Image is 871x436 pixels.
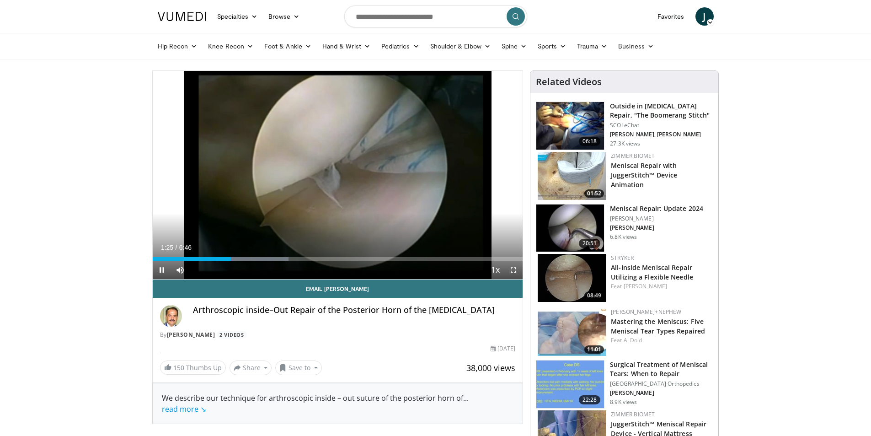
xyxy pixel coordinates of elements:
a: Business [613,37,659,55]
a: Email [PERSON_NAME] [153,280,523,298]
button: Playback Rate [486,261,504,279]
span: 11:01 [584,345,604,354]
p: 8.9K views [610,398,637,406]
a: Stryker [611,254,634,262]
a: Meniscal Repair with JuggerStitch™ Device Animation [611,161,677,189]
img: Avatar [160,305,182,327]
a: [PERSON_NAME] [624,282,667,290]
a: 2 Videos [217,331,247,339]
a: Hip Recon [152,37,203,55]
p: [PERSON_NAME], [PERSON_NAME] [610,131,713,138]
img: 73f26c0b-5ccf-44fc-8ea3-fdebfe20c8f0.150x105_q85_crop-smart_upscale.jpg [536,361,604,408]
div: By [160,331,516,339]
a: [PERSON_NAME]+Nephew [611,308,681,316]
span: 01:52 [584,189,604,198]
a: 20:51 Meniscal Repair: Update 2024 [PERSON_NAME] [PERSON_NAME] 6.8K views [536,204,713,253]
img: 44c00b1e-3a75-4e34-bb5c-37c6caafe70b.150x105_q85_crop-smart_upscale.jpg [538,308,606,356]
img: 106a3a39-ec7f-4e65-a126-9a23cf1eacd5.150x105_q85_crop-smart_upscale.jpg [536,205,604,252]
button: Share [230,361,272,375]
span: 06:18 [579,137,601,146]
a: A. Dold [624,336,642,344]
span: 1:25 [161,244,173,251]
h3: Meniscal Repair: Update 2024 [610,204,703,213]
video-js: Video Player [153,71,523,280]
a: J [695,7,714,26]
a: Knee Recon [203,37,259,55]
span: 22:28 [579,395,601,404]
p: SCOI eChat [610,122,713,129]
span: 38,000 views [466,362,515,373]
span: 08:49 [584,291,604,300]
p: [PERSON_NAME] [610,215,703,222]
div: Progress Bar [153,257,523,261]
img: 1c2750b8-5e5e-4220-9de8-d61e1844207f.150x105_q85_crop-smart_upscale.jpg [538,254,606,302]
a: Specialties [212,7,263,26]
img: VuMedi Logo [158,12,206,21]
span: ... [162,393,469,414]
a: read more ↘ [162,404,206,414]
a: Mastering the Meniscus: Five Meniscal Tear Types Repaired [611,317,705,335]
a: Sports [532,37,572,55]
a: Hand & Wrist [317,37,376,55]
img: Vx8lr-LI9TPdNKgn5hMDoxOm1xO-1jSC.150x105_q85_crop-smart_upscale.jpg [536,102,604,150]
div: Feat. [611,336,711,344]
button: Pause [153,261,171,279]
a: Shoulder & Elbow [425,37,496,55]
h3: Outside in [MEDICAL_DATA] Repair, "The Boomerang Stitch" [610,102,713,120]
div: Feat. [611,282,711,291]
a: Favorites [652,7,690,26]
a: 01:52 [538,152,606,200]
span: 20:51 [579,239,601,248]
a: 06:18 Outside in [MEDICAL_DATA] Repair, "The Boomerang Stitch" SCOI eChat [PERSON_NAME], [PERSON_... [536,102,713,150]
a: 22:28 Surgical Treatment of Meniscal Tears: When to Repair [GEOGRAPHIC_DATA] Orthopedics [PERSON_... [536,360,713,409]
h4: Related Videos [536,76,602,87]
div: We describe our technique for arthroscopic inside – out suture of the posterior horn of [162,393,514,414]
img: 50c219b3-c08f-4b6c-9bf8-c5ca6333d247.150x105_q85_crop-smart_upscale.jpg [538,152,606,200]
button: Fullscreen [504,261,523,279]
p: 6.8K views [610,233,637,241]
p: [PERSON_NAME] [610,389,713,397]
p: 27.3K views [610,140,640,147]
button: Mute [171,261,189,279]
span: / [176,244,177,251]
a: Zimmer Biomet [611,152,655,160]
a: Foot & Ankle [259,37,317,55]
a: Trauma [572,37,613,55]
span: 150 [173,363,184,372]
a: [PERSON_NAME] [167,331,215,339]
a: Zimmer Biomet [611,410,655,418]
a: Spine [496,37,532,55]
h4: Arthroscopic inside–Out Repair of the Posterior Horn of the [MEDICAL_DATA] [193,305,516,315]
button: Save to [275,361,322,375]
span: 6:46 [179,244,192,251]
a: 11:01 [538,308,606,356]
input: Search topics, interventions [344,5,527,27]
a: All-Inside Meniscal Repair Utilizing a Flexible Needle [611,263,693,281]
div: [DATE] [491,344,515,353]
a: Pediatrics [376,37,425,55]
a: 08:49 [538,254,606,302]
a: Browse [263,7,305,26]
p: [PERSON_NAME] [610,224,703,231]
a: 150 Thumbs Up [160,361,226,375]
h3: Surgical Treatment of Meniscal Tears: When to Repair [610,360,713,378]
p: [GEOGRAPHIC_DATA] Orthopedics [610,380,713,388]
